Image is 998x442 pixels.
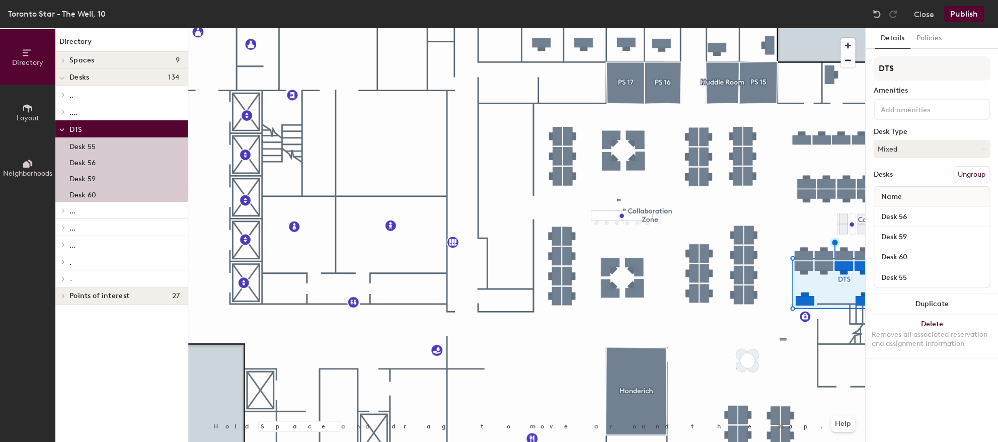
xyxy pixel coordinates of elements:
span: . [69,258,71,267]
span: Directory [12,58,43,67]
button: DeleteRemoves all associated reservation and assignment information [866,314,998,358]
span: .... [69,108,78,117]
span: Spaces [69,56,95,64]
span: Points of interest [69,292,129,300]
input: Unnamed desk [876,250,987,264]
span: - [69,275,72,284]
button: Close [914,6,934,22]
div: Desks [874,171,893,179]
button: Ungroup [953,166,990,183]
button: Mixed [874,140,990,158]
div: Removes all associated reservation and assignment information [872,330,992,348]
span: DTS [69,125,82,134]
input: Unnamed desk [876,270,987,284]
img: Redo [888,9,898,19]
span: ... [69,207,75,215]
input: Unnamed desk [876,230,987,244]
input: Add amenities [879,103,969,115]
p: Desk 56 [69,156,96,167]
span: ... [69,224,75,233]
span: Name [876,188,907,206]
button: Policies [910,28,948,49]
span: 9 [176,56,180,64]
button: Details [875,28,910,49]
button: Duplicate [866,294,998,314]
div: Toronto Star - The Well, 10 [8,8,106,20]
span: Neighborhoods [3,169,52,178]
p: Desk 55 [69,139,96,151]
span: 27 [172,292,180,300]
p: Desk 60 [69,188,96,199]
span: Layout [17,114,39,122]
span: Desks [69,73,89,82]
div: Desk Type [874,128,990,136]
p: Desk 59 [69,172,96,183]
input: Unnamed desk [876,210,987,224]
span: ... [69,241,75,250]
span: .. [69,91,73,100]
button: Help [831,416,855,432]
span: 134 [168,73,180,82]
h1: Directory [55,36,188,52]
button: Publish [944,6,984,22]
img: Undo [872,9,882,19]
div: Amenities [874,87,990,95]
